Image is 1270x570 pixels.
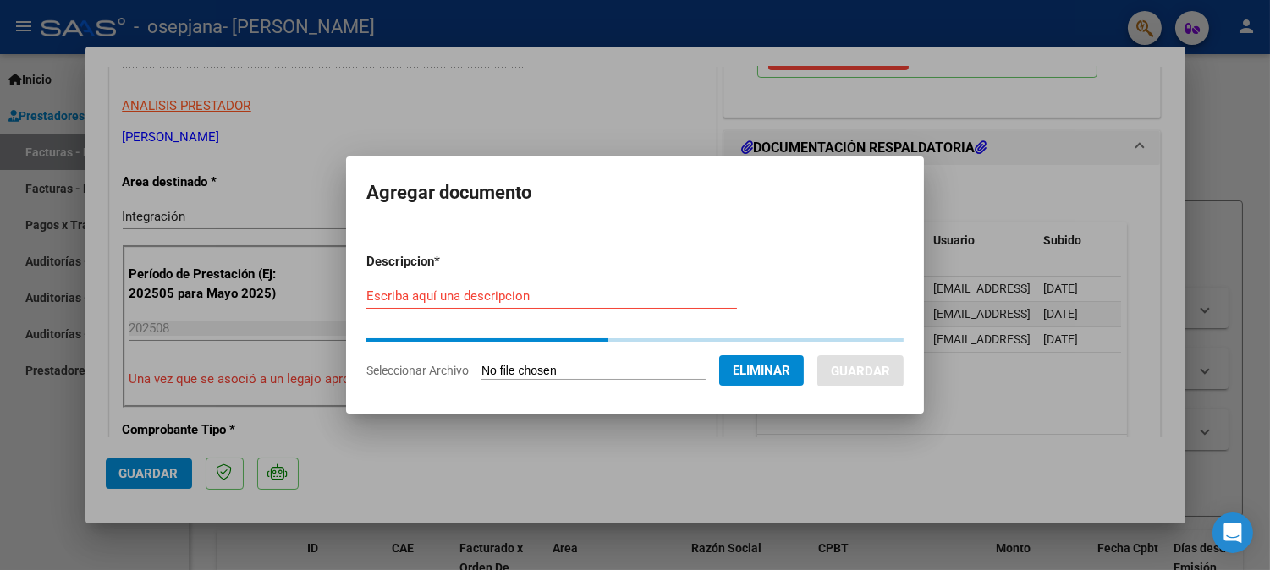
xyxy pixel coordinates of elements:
[366,252,528,271] p: Descripcion
[1212,512,1253,553] div: Open Intercom Messenger
[366,364,469,377] span: Seleccionar Archivo
[733,363,790,378] span: Eliminar
[719,355,804,386] button: Eliminar
[831,364,890,379] span: Guardar
[817,355,904,386] button: Guardar
[366,177,904,209] h2: Agregar documento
